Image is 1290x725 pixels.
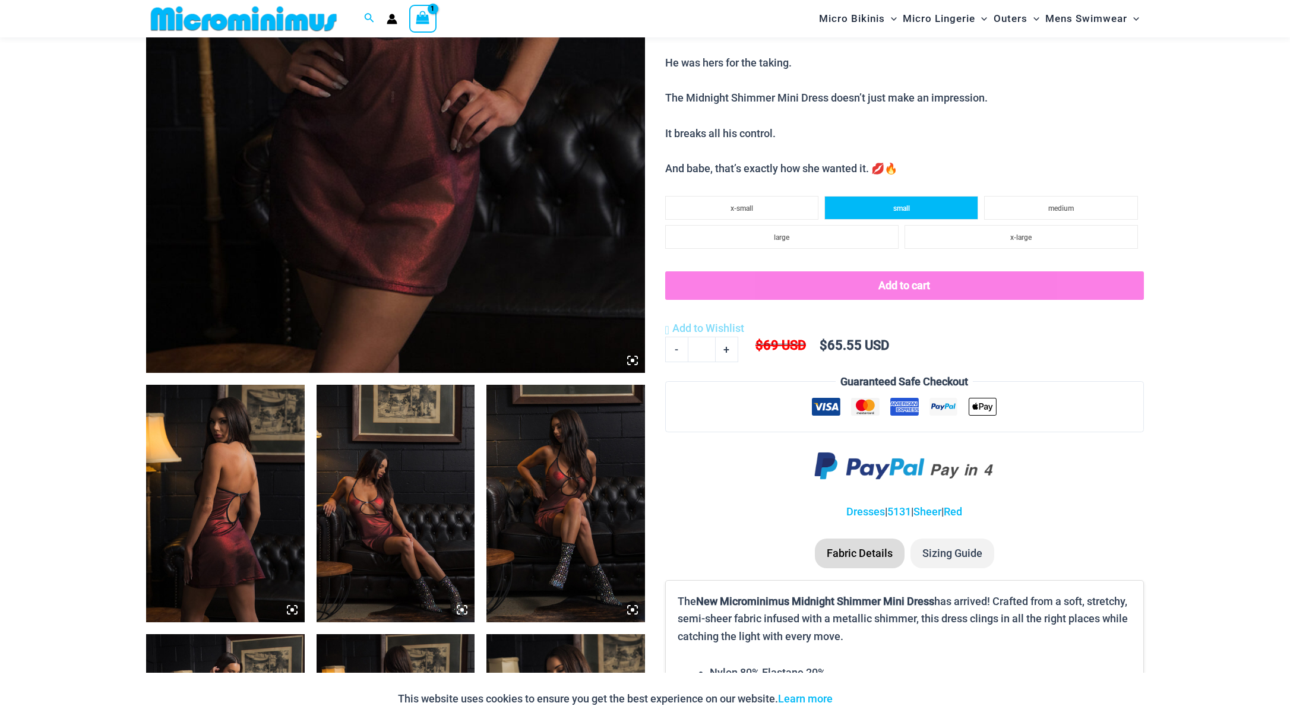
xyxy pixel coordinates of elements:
[820,338,827,353] span: $
[710,664,1131,682] li: Nylon 80% Elastane 20%
[893,204,910,213] span: small
[1027,4,1039,34] span: Menu Toggle
[731,204,753,213] span: x-small
[842,685,892,713] button: Accept
[900,4,990,34] a: Micro LingerieMenu ToggleMenu Toggle
[755,338,806,353] bdi: 69 USD
[913,505,941,518] a: Sheer
[665,271,1144,300] button: Add to cart
[364,11,375,26] a: Search icon link
[665,196,819,220] li: x-small
[819,4,885,34] span: Micro Bikinis
[903,4,975,34] span: Micro Lingerie
[836,373,973,391] legend: Guaranteed Safe Checkout
[994,4,1027,34] span: Outers
[824,196,978,220] li: small
[716,337,738,362] a: +
[887,505,911,518] a: 5131
[815,539,905,568] li: Fabric Details
[486,385,645,622] img: Midnight Shimmer Red 5131 Dress
[672,322,744,334] span: Add to Wishlist
[665,319,744,337] a: Add to Wishlist
[814,2,1144,36] nav: Site Navigation
[846,505,885,518] a: Dresses
[820,338,889,353] bdi: 65.55 USD
[774,233,789,242] span: large
[905,225,1138,249] li: x-large
[688,337,716,362] input: Product quantity
[146,5,342,32] img: MM SHOP LOGO FLAT
[975,4,987,34] span: Menu Toggle
[665,503,1144,521] p: | | |
[398,690,833,708] p: This website uses cookies to ensure you get the best experience on our website.
[910,539,994,568] li: Sizing Guide
[146,385,305,622] img: Midnight Shimmer Red 5131 Dress
[755,338,763,353] span: $
[1010,233,1032,242] span: x-large
[387,14,397,24] a: Account icon link
[1127,4,1139,34] span: Menu Toggle
[885,4,897,34] span: Menu Toggle
[665,225,899,249] li: large
[984,196,1138,220] li: medium
[778,692,833,705] a: Learn more
[944,505,962,518] a: Red
[1042,4,1142,34] a: Mens SwimwearMenu ToggleMenu Toggle
[317,385,475,622] img: Midnight Shimmer Red 5131 Dress
[665,337,688,362] a: -
[696,595,934,607] b: New Microminimus Midnight Shimmer Mini Dress
[991,4,1042,34] a: OutersMenu ToggleMenu Toggle
[1048,204,1074,213] span: medium
[1045,4,1127,34] span: Mens Swimwear
[409,5,437,32] a: View Shopping Cart, 1 items
[816,4,900,34] a: Micro BikinisMenu ToggleMenu Toggle
[678,593,1131,645] p: The has arrived! Crafted from a soft, stretchy, semi-sheer fabric infused with a metallic shimmer...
